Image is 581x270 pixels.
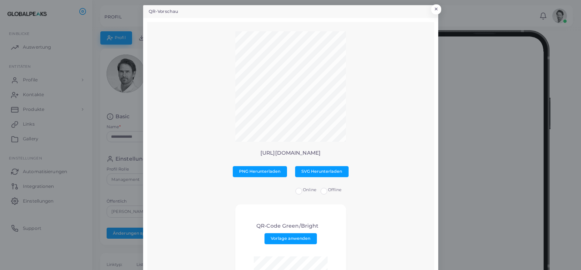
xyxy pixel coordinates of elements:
[233,166,287,177] button: PNG Herunterladen
[256,223,318,229] h4: QR-Code Green/Bright
[239,169,280,174] span: PNG Herunterladen
[301,169,342,174] span: SVG Herunterladen
[431,4,441,14] button: Close
[328,187,342,192] span: Offline
[149,8,178,15] h5: QR-Vorschau
[295,166,349,177] button: SVG Herunterladen
[264,233,317,244] button: Vorlage anwenden
[271,236,310,241] span: Vorlage anwenden
[303,187,317,192] span: Online
[153,150,428,156] p: [URL][DOMAIN_NAME]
